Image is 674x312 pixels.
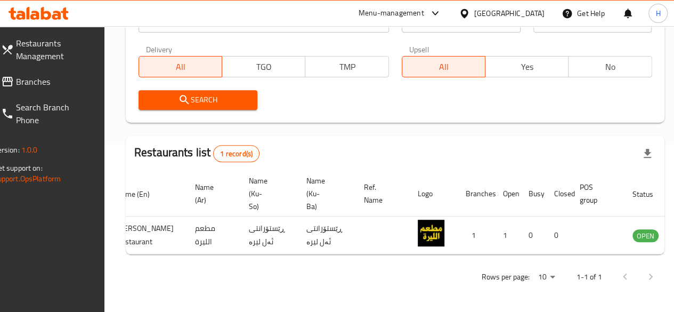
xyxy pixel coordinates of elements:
[21,143,38,157] span: 1.0.0
[16,75,92,88] span: Branches
[139,56,222,77] button: All
[305,56,388,77] button: TMP
[364,181,396,206] span: Ref. Name
[240,217,298,254] td: ڕێستۆرانتی ئەل لیرە
[520,171,546,217] th: Busy
[632,230,659,242] span: OPEN
[402,56,485,77] button: All
[485,56,569,77] button: Yes
[108,217,186,254] td: [PERSON_NAME] Restaurant
[573,59,647,75] span: No
[147,93,249,107] span: Search
[249,174,285,213] span: Name (Ku-So)
[146,45,173,53] label: Delivery
[576,270,602,284] p: 1-1 of 1
[143,59,218,75] span: All
[117,188,164,201] span: Name (En)
[474,7,545,19] div: [GEOGRAPHIC_DATA]
[546,171,571,217] th: Closed
[310,59,384,75] span: TMP
[494,217,520,254] td: 1
[16,101,92,126] span: Search Branch Phone
[222,56,305,77] button: TGO
[186,217,240,254] td: مطعم الليرة
[632,229,659,242] div: OPEN
[409,45,429,53] label: Upsell
[407,59,481,75] span: All
[418,220,444,246] img: Al Lira Restaurant
[226,59,301,75] span: TGO
[580,181,611,206] span: POS group
[306,174,343,213] span: Name (Ku-Ba)
[568,56,652,77] button: No
[16,37,92,62] span: Restaurants Management
[635,141,660,166] div: Export file
[457,217,494,254] td: 1
[134,145,259,162] h2: Restaurants list
[481,270,529,284] p: Rows per page:
[655,7,660,19] span: H
[139,90,257,110] button: Search
[520,217,546,254] td: 0
[195,181,228,206] span: Name (Ar)
[533,269,559,285] div: Rows per page:
[457,171,494,217] th: Branches
[494,171,520,217] th: Open
[298,217,355,254] td: ڕێستۆرانتی ئەل لیرە
[213,145,259,162] div: Total records count
[632,188,667,201] span: Status
[490,59,564,75] span: Yes
[546,217,571,254] td: 0
[214,149,259,159] span: 1 record(s)
[359,7,424,20] div: Menu-management
[409,171,457,217] th: Logo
